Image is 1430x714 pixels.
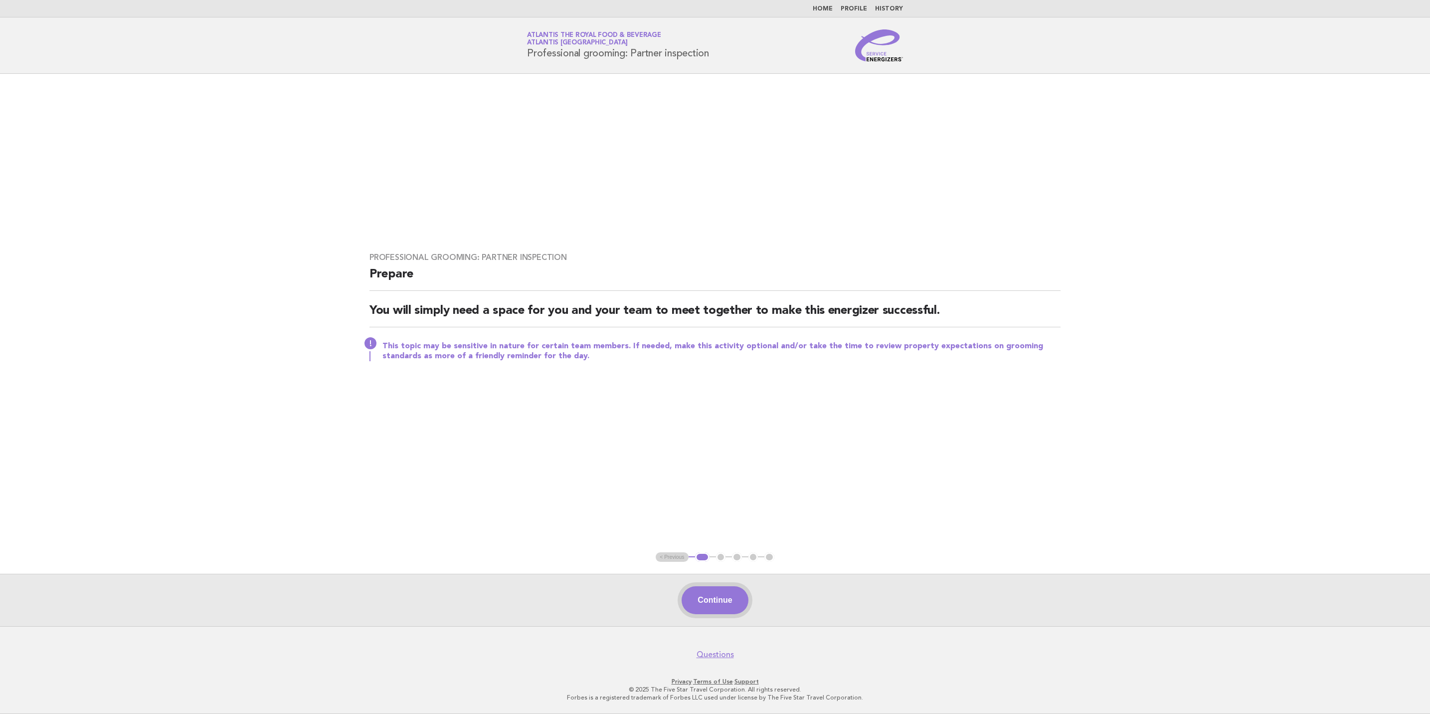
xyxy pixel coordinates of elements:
[693,678,733,685] a: Terms of Use
[410,678,1020,686] p: · ·
[410,686,1020,694] p: © 2025 The Five Star Travel Corporation. All rights reserved.
[672,678,692,685] a: Privacy
[855,29,903,61] img: Service Energizers
[527,32,661,46] a: Atlantis the Royal Food & BeverageAtlantis [GEOGRAPHIC_DATA]
[369,266,1061,291] h2: Prepare
[527,32,709,58] h1: Professional grooming: Partner inspection
[527,40,628,46] span: Atlantis [GEOGRAPHIC_DATA]
[734,678,759,685] a: Support
[410,694,1020,702] p: Forbes is a registered trademark of Forbes LLC used under license by The Five Star Travel Corpora...
[382,341,1061,361] p: This topic may be sensitive in nature for certain team members. If needed, make this activity opt...
[682,586,748,614] button: Continue
[369,252,1061,262] h3: Professional grooming: Partner inspection
[875,6,903,12] a: History
[697,650,734,660] a: Questions
[841,6,867,12] a: Profile
[695,552,710,562] button: 1
[813,6,833,12] a: Home
[369,303,1061,327] h2: You will simply need a space for you and your team to meet together to make this energizer succes...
